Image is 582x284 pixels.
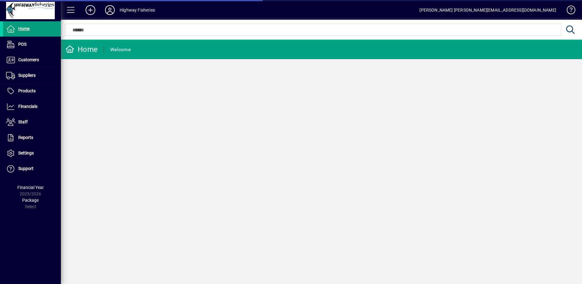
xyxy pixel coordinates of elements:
[18,57,39,62] span: Customers
[3,68,61,83] a: Suppliers
[562,1,574,21] a: Knowledge Base
[3,161,61,176] a: Support
[3,99,61,114] a: Financials
[17,185,44,190] span: Financial Year
[3,130,61,145] a: Reports
[18,119,28,124] span: Staff
[3,52,61,68] a: Customers
[100,5,120,16] button: Profile
[18,42,26,47] span: POS
[18,166,33,171] span: Support
[65,44,98,54] div: Home
[110,45,131,55] div: Welcome
[3,37,61,52] a: POS
[3,146,61,161] a: Settings
[3,115,61,130] a: Staff
[18,73,36,78] span: Suppliers
[120,5,155,15] div: Highway Fisheries
[18,151,34,155] span: Settings
[81,5,100,16] button: Add
[419,5,556,15] div: [PERSON_NAME] [PERSON_NAME][EMAIL_ADDRESS][DOMAIN_NAME]
[18,104,37,109] span: Financials
[18,26,30,31] span: Home
[18,88,36,93] span: Products
[3,83,61,99] a: Products
[22,198,39,203] span: Package
[18,135,33,140] span: Reports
